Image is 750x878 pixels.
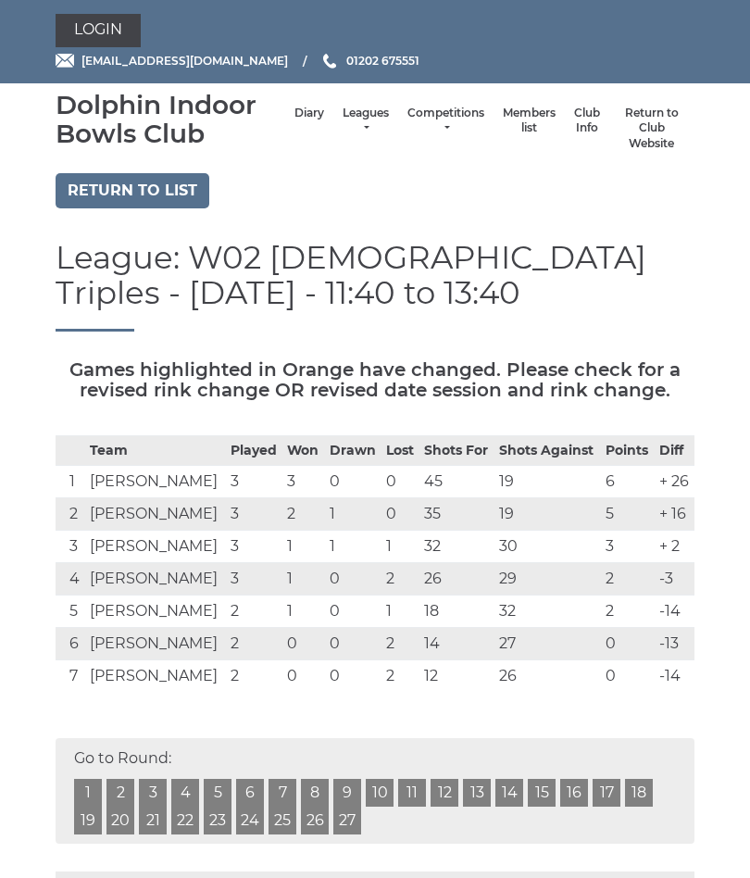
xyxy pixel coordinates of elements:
[85,531,226,563] td: [PERSON_NAME]
[419,596,494,628] td: 18
[204,779,231,807] a: 5
[655,596,694,628] td: -14
[398,779,426,807] a: 11
[226,466,283,498] td: 3
[282,498,324,531] td: 2
[85,466,226,498] td: [PERSON_NAME]
[325,466,382,498] td: 0
[655,563,694,596] td: -3
[381,563,419,596] td: 2
[381,596,419,628] td: 1
[325,563,382,596] td: 0
[282,436,324,466] th: Won
[655,498,694,531] td: + 16
[419,498,494,531] td: 35
[560,779,588,807] a: 16
[333,807,361,834] a: 27
[56,563,85,596] td: 4
[106,779,134,807] a: 2
[325,660,382,693] td: 0
[81,54,288,68] span: [EMAIL_ADDRESS][DOMAIN_NAME]
[171,779,199,807] a: 4
[655,436,694,466] th: Diff
[601,628,655,660] td: 0
[226,628,283,660] td: 2
[282,466,324,498] td: 3
[56,596,85,628] td: 5
[74,807,102,834] a: 19
[139,779,167,807] a: 3
[56,91,285,148] div: Dolphin Indoor Bowls Club
[85,436,226,466] th: Team
[494,531,601,563] td: 30
[226,436,283,466] th: Played
[381,660,419,693] td: 2
[56,738,694,844] div: Go to Round:
[601,563,655,596] td: 2
[381,531,419,563] td: 1
[236,779,264,807] a: 6
[106,807,134,834] a: 20
[282,660,324,693] td: 0
[56,173,209,208] a: Return to list
[325,628,382,660] td: 0
[601,596,655,628] td: 2
[56,52,288,69] a: Email [EMAIL_ADDRESS][DOMAIN_NAME]
[56,660,85,693] td: 7
[494,660,601,693] td: 26
[56,14,141,47] a: Login
[85,660,226,693] td: [PERSON_NAME]
[56,359,694,400] h5: Games highlighted in Orange have changed. Please check for a revised rink change OR revised date ...
[601,531,655,563] td: 3
[56,531,85,563] td: 3
[381,436,419,466] th: Lost
[236,807,264,834] a: 24
[503,106,556,136] a: Members list
[301,779,329,807] a: 8
[325,531,382,563] td: 1
[333,779,361,807] a: 9
[85,498,226,531] td: [PERSON_NAME]
[419,563,494,596] td: 26
[226,498,283,531] td: 3
[325,436,382,466] th: Drawn
[269,779,296,807] a: 7
[494,436,601,466] th: Shots Against
[56,498,85,531] td: 2
[85,563,226,596] td: [PERSON_NAME]
[419,628,494,660] td: 14
[528,779,556,807] a: 15
[494,628,601,660] td: 27
[655,660,694,693] td: -14
[601,466,655,498] td: 6
[56,466,85,498] td: 1
[226,531,283,563] td: 3
[619,106,685,152] a: Return to Club Website
[226,596,283,628] td: 2
[601,660,655,693] td: 0
[139,807,167,834] a: 21
[593,779,620,807] a: 17
[269,807,296,834] a: 25
[495,779,523,807] a: 14
[431,779,458,807] a: 12
[204,807,231,834] a: 23
[85,596,226,628] td: [PERSON_NAME]
[171,807,199,834] a: 22
[56,241,694,332] h1: League: W02 [DEMOGRAPHIC_DATA] Triples - [DATE] - 11:40 to 13:40
[655,628,694,660] td: -13
[407,106,484,136] a: Competitions
[625,779,653,807] a: 18
[325,498,382,531] td: 1
[381,628,419,660] td: 2
[494,596,601,628] td: 32
[601,498,655,531] td: 5
[346,54,419,68] span: 01202 675551
[419,531,494,563] td: 32
[226,563,283,596] td: 3
[226,660,283,693] td: 2
[381,466,419,498] td: 0
[74,779,102,807] a: 1
[381,498,419,531] td: 0
[366,779,394,807] a: 10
